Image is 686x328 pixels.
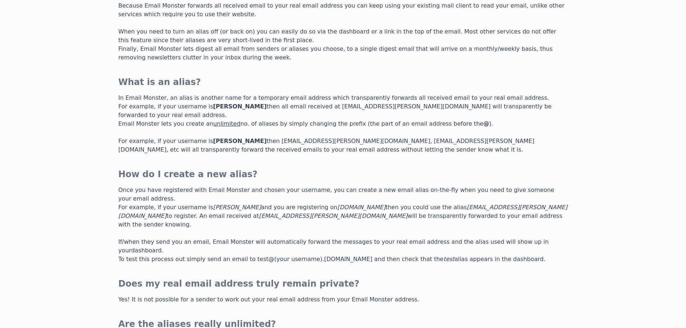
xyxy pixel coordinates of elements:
[213,120,240,127] u: unlimited
[337,204,386,211] i: [DOMAIN_NAME]
[213,204,261,211] i: [PERSON_NAME]
[483,120,489,127] b: @
[443,256,454,262] i: test
[118,295,568,304] p: Yes! It is not possible for a sender to work out your real email address from your Email Monster ...
[259,212,408,219] i: [EMAIL_ADDRESS][PERSON_NAME][DOMAIN_NAME]
[118,94,568,154] p: In Email Monster, an alias is another name for a temporary email address which transparently forw...
[118,278,568,289] h3: Does my real email address truly remain private?
[213,103,267,110] b: [PERSON_NAME]
[131,247,162,254] a: dashboard
[118,186,568,238] p: Once you have registered with Email Monster and chosen your username, you can create a new email ...
[118,169,568,180] h3: How do I create a new alias?
[118,76,568,88] h3: What is an alias?
[118,255,568,264] p: To test this process out simply send an email to test@(your username).[DOMAIN_NAME] and then chec...
[213,138,267,144] b: [PERSON_NAME]
[118,238,568,255] p: If/when they send you an email, Email Monster will automatically forward the messages to your rea...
